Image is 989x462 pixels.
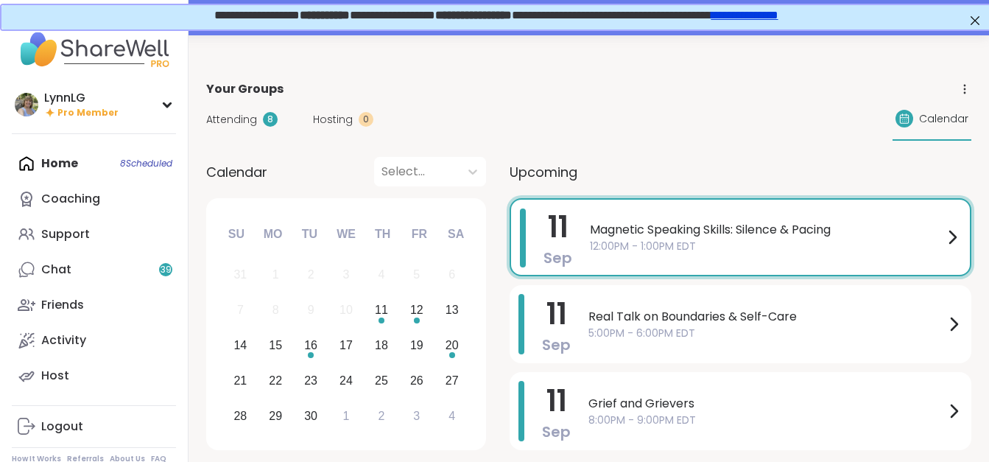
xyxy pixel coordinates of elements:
div: 6 [448,265,455,284]
span: 39 [161,264,172,276]
div: 10 [339,300,353,320]
div: Choose Saturday, September 27th, 2025 [436,365,468,396]
div: 25 [375,371,388,391]
div: 2 [378,406,384,426]
div: Support [41,226,90,242]
a: Friends [12,287,176,323]
div: 24 [339,371,353,391]
div: Not available Sunday, September 7th, 2025 [225,295,256,326]
div: Not available Wednesday, September 3rd, 2025 [331,259,362,291]
div: Not available Monday, September 1st, 2025 [260,259,292,291]
span: Pro Member [57,107,119,119]
span: Hosting [313,112,353,127]
span: Calendar [206,162,267,182]
div: Not available Sunday, August 31st, 2025 [225,259,256,291]
span: Sep [542,335,571,355]
div: Choose Monday, September 22nd, 2025 [260,365,292,396]
span: Your Groups [206,80,284,98]
div: Choose Wednesday, October 1st, 2025 [331,400,362,432]
span: 11 [548,206,569,248]
div: 9 [308,300,314,320]
div: Not available Tuesday, September 2nd, 2025 [295,259,327,291]
span: 12:00PM - 1:00PM EDT [590,239,943,254]
div: Choose Monday, September 29th, 2025 [260,400,292,432]
div: LynnLG [44,90,119,106]
div: 31 [233,265,247,284]
div: 30 [304,406,317,426]
div: Logout [41,419,83,435]
span: Real Talk on Boundaries & Self-Care [588,308,945,326]
div: Choose Tuesday, September 16th, 2025 [295,330,327,362]
div: Su [220,218,253,251]
div: Fr [403,218,435,251]
div: Mo [256,218,289,251]
div: Choose Saturday, September 20th, 2025 [436,330,468,362]
div: 19 [410,335,423,355]
div: Not available Wednesday, September 10th, 2025 [331,295,362,326]
div: 18 [375,335,388,355]
span: 11 [546,380,567,421]
span: Calendar [919,111,968,127]
span: Sep [542,421,571,442]
div: 0 [359,112,373,127]
div: Choose Friday, September 19th, 2025 [401,330,432,362]
div: 8 [263,112,278,127]
div: Choose Wednesday, September 24th, 2025 [331,365,362,396]
div: Host [41,368,69,384]
div: month 2025-09 [222,257,469,433]
div: 4 [448,406,455,426]
div: 3 [343,265,350,284]
div: Choose Friday, October 3rd, 2025 [401,400,432,432]
div: 13 [446,300,459,320]
div: Not available Monday, September 8th, 2025 [260,295,292,326]
div: Choose Sunday, September 14th, 2025 [225,330,256,362]
div: Choose Thursday, September 11th, 2025 [366,295,398,326]
div: Choose Saturday, October 4th, 2025 [436,400,468,432]
a: Chat39 [12,252,176,287]
div: 26 [410,371,423,391]
div: 12 [410,300,423,320]
div: 17 [339,335,353,355]
div: Not available Saturday, September 6th, 2025 [436,259,468,291]
div: Choose Sunday, September 28th, 2025 [225,400,256,432]
div: Choose Thursday, September 25th, 2025 [366,365,398,396]
div: Choose Tuesday, September 23rd, 2025 [295,365,327,396]
div: 28 [233,406,247,426]
div: Choose Thursday, September 18th, 2025 [366,330,398,362]
a: Activity [12,323,176,358]
div: Not available Thursday, September 4th, 2025 [366,259,398,291]
span: Magnetic Speaking Skills: Silence & Pacing [590,221,943,239]
div: 21 [233,371,247,391]
div: Choose Friday, September 26th, 2025 [401,365,432,396]
div: 23 [304,371,317,391]
div: 15 [269,335,282,355]
div: Choose Monday, September 15th, 2025 [260,330,292,362]
div: 7 [237,300,244,320]
div: 20 [446,335,459,355]
div: 1 [272,265,279,284]
div: We [330,218,362,251]
div: Coaching [41,191,100,207]
span: Upcoming [510,162,577,182]
span: 11 [546,293,567,335]
a: Support [12,217,176,252]
div: 22 [269,371,282,391]
div: 4 [378,265,384,284]
div: 11 [375,300,388,320]
div: Not available Friday, September 5th, 2025 [401,259,432,291]
div: 5 [413,265,420,284]
div: 27 [446,371,459,391]
img: ShareWell Nav Logo [12,24,176,75]
div: 1 [343,406,350,426]
span: 8:00PM - 9:00PM EDT [588,413,945,428]
div: 29 [269,406,282,426]
div: Choose Thursday, October 2nd, 2025 [366,400,398,432]
div: Activity [41,332,86,349]
div: 8 [272,300,279,320]
div: Choose Saturday, September 13th, 2025 [436,295,468,326]
div: Chat [41,262,71,278]
a: Coaching [12,181,176,217]
div: 3 [413,406,420,426]
div: Sa [440,218,472,251]
div: Choose Tuesday, September 30th, 2025 [295,400,327,432]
